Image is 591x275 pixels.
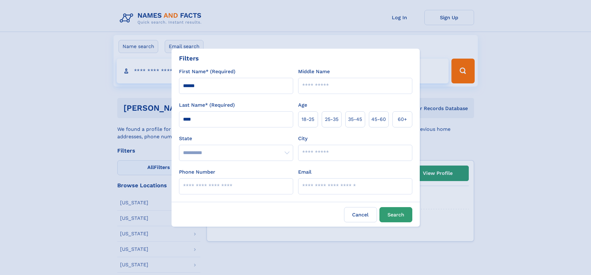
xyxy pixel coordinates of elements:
[298,101,307,109] label: Age
[344,207,377,222] label: Cancel
[298,168,311,176] label: Email
[179,68,235,75] label: First Name* (Required)
[298,68,330,75] label: Middle Name
[298,135,307,142] label: City
[398,116,407,123] span: 60+
[379,207,412,222] button: Search
[325,116,338,123] span: 25‑35
[179,54,199,63] div: Filters
[348,116,362,123] span: 35‑45
[179,101,235,109] label: Last Name* (Required)
[302,116,314,123] span: 18‑25
[179,135,293,142] label: State
[371,116,386,123] span: 45‑60
[179,168,215,176] label: Phone Number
